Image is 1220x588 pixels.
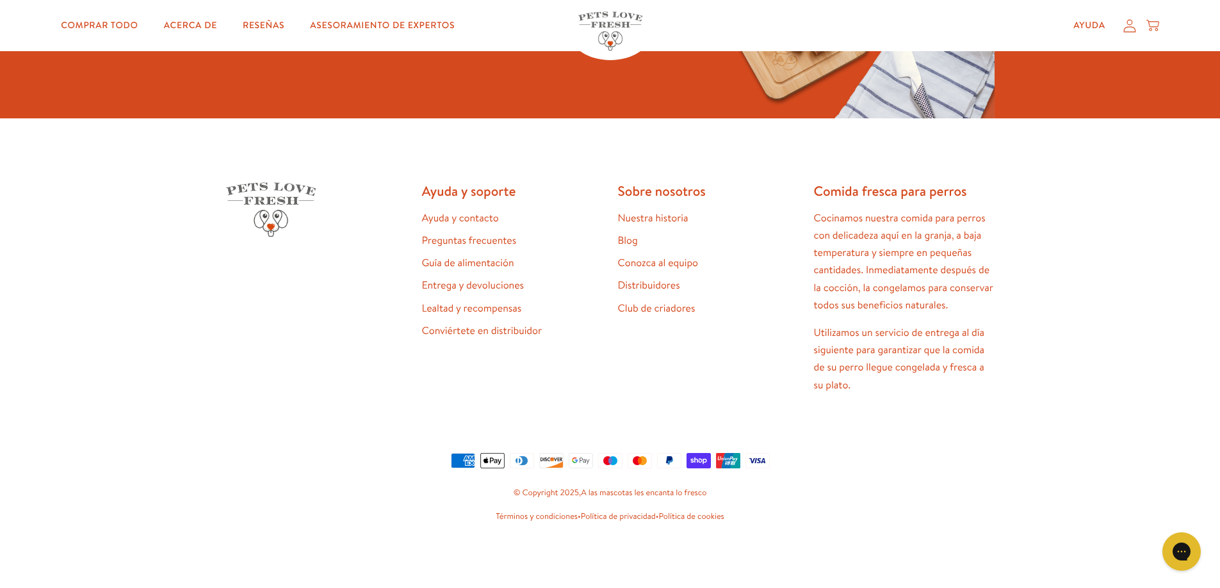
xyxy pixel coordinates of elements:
[61,19,138,31] font: Comprar todo
[164,19,217,31] font: Acerca de
[422,301,522,315] a: Lealtad y recompensas
[581,487,706,498] a: A las mascotas les encanta lo fresco
[422,256,514,270] a: Guía de alimentación
[422,278,525,292] a: Entrega y devoluciones
[1063,13,1116,38] a: Ayuda
[310,19,455,31] font: Asesoramiento de expertos
[618,211,688,225] a: Nuestra historia
[618,301,695,315] a: Club de criadores
[422,182,516,200] font: Ayuda y soporte
[578,12,642,51] img: A las mascotas les encanta lo fresco
[618,278,680,292] a: Distribuidores
[1156,528,1207,575] iframe: Gorgias, mensajería de chat en vivo
[656,511,659,522] font: •
[300,13,465,38] a: Asesoramiento de expertos
[578,511,581,522] font: •
[814,211,993,312] font: Cocinamos nuestra comida para perros con delicadeza aquí en la granja, a baja temperatura y siemp...
[659,511,724,522] a: Política de cookies
[618,256,699,270] a: Conozca al equipo
[581,511,656,522] a: Política de privacidad
[514,487,582,498] font: © Copyright 2025,
[51,13,148,38] a: Comprar todo
[496,511,578,522] a: Términos y condiciones
[154,13,227,38] a: Acerca de
[618,234,638,248] a: Blog
[422,211,499,225] a: Ayuda y contacto
[618,182,706,200] font: Sobre nosotros
[814,182,967,200] font: Comida fresca para perros
[422,234,517,248] a: Preguntas frecuentes
[422,324,542,338] a: Conviértete en distribuidor
[814,326,985,392] font: Utilizamos un servicio de entrega al día siguiente para garantizar que la comida de su perro lleg...
[226,182,316,237] img: A las mascotas les encanta lo fresco
[1073,19,1105,31] font: Ayuda
[232,13,295,38] a: Reseñas
[243,19,284,31] font: Reseñas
